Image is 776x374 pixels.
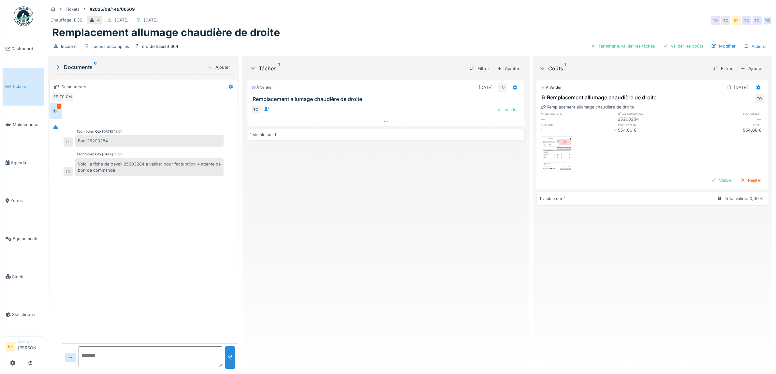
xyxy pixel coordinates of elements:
div: [DATE] [734,84,748,91]
sup: 1 [564,65,566,72]
div: Remplacement allumage chaudière de droite [541,104,634,110]
div: TO [251,105,260,114]
div: Technicien Otb [77,152,101,157]
div: — [541,116,614,122]
a: Dashboard [3,30,44,68]
div: [DATE] [115,17,129,23]
div: TO [753,16,762,25]
li: EF [6,342,15,352]
h6: total [691,123,764,127]
div: Incident [61,43,77,50]
div: Technicien Otb [77,129,101,134]
div: Bon 25203284 [75,135,224,147]
div: EF [732,16,741,25]
div: Voici la fiche de travail 25203284 a valider pour facturation + attente de bon de commande [75,158,224,176]
a: Équipements [3,220,44,258]
div: TO [498,83,507,92]
h6: n° de facture [541,111,614,116]
div: Coûts [539,65,708,72]
span: Maintenance [13,122,41,128]
div: Rejeter [738,176,764,185]
div: 1 [57,104,61,109]
div: [DATE] [144,17,158,23]
h6: prix unitaire [618,123,691,127]
h3: Remplacement allumage chaudière de droite [253,96,522,102]
span: Stock [12,274,41,280]
strong: #2025/08/146/06509 [87,6,137,12]
div: Modifier [709,42,738,50]
div: 554,66 € [691,127,764,133]
div: Valider [494,105,520,114]
div: Remplacement allumage chaudière de droite [541,93,656,101]
div: Demandeurs [61,84,86,90]
div: Filtrer [710,64,735,73]
div: Valider les coûts [660,42,706,50]
div: Documents [55,63,205,71]
sup: 1 [278,65,280,72]
span: Agenda [11,160,41,166]
span: Zones [10,197,41,204]
div: Ajouter [205,63,233,72]
div: Manager [18,339,41,344]
a: Statistiques [3,296,44,334]
div: Ajouter [738,64,766,73]
span: Dashboard [11,46,41,52]
div: TO [64,137,73,147]
div: Total validé: 0,00 € [725,195,763,202]
h6: fournisseur [691,111,764,116]
div: Ajouter [494,64,522,73]
div: — [691,116,764,122]
a: EF Manager[PERSON_NAME] [6,339,41,355]
div: 1 visible sur 1 [250,132,276,138]
div: 554,66 € [618,127,691,133]
div: Filtrer [467,64,492,73]
a: Stock [3,258,44,296]
div: TO [755,94,764,103]
div: Chauffage, ECS [51,17,82,23]
div: 1 visible sur 1 [539,195,565,202]
div: Actions [741,42,769,51]
div: Terminer & valider les tâches [588,42,658,50]
div: CM [64,93,73,102]
h1: Remplacement allumage chaudière de droite [52,26,280,39]
sup: 0 [94,63,97,71]
li: [PERSON_NAME] [18,339,41,353]
img: Badge_color-CXgf-gQk.svg [14,7,33,26]
div: Tâches [250,65,464,72]
div: [DATE] [479,84,493,91]
div: TO [721,16,730,25]
div: Tickets [66,6,80,12]
div: À valider [541,85,562,90]
div: TO [711,16,720,25]
img: p8sdstsv97rdu3grk4vj0tnwpll4 [542,138,572,170]
a: Tickets [3,68,44,106]
a: Zones [3,182,44,220]
span: Statistiques [12,311,41,318]
a: Maintenance [3,106,44,144]
span: Tickets [12,83,41,90]
div: 4 [97,17,100,23]
div: 25203284 [618,116,691,122]
div: TO [742,16,751,25]
div: [DATE] 13:03 [102,152,122,157]
div: × [614,127,618,133]
div: À vérifier [251,85,273,90]
div: TO [763,16,772,25]
div: ch. de haecht 664 [142,43,178,50]
h6: n° de commande [618,111,691,116]
div: TO [58,93,67,102]
span: Équipements [13,236,41,242]
div: 1 [541,127,614,133]
h6: quantité [541,123,614,127]
div: Valider [709,176,735,185]
div: Tâches accomplies [92,43,129,50]
div: TO [64,167,73,176]
a: Agenda [3,144,44,182]
div: [DATE] 13:01 [102,129,122,134]
div: EF [51,93,60,102]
